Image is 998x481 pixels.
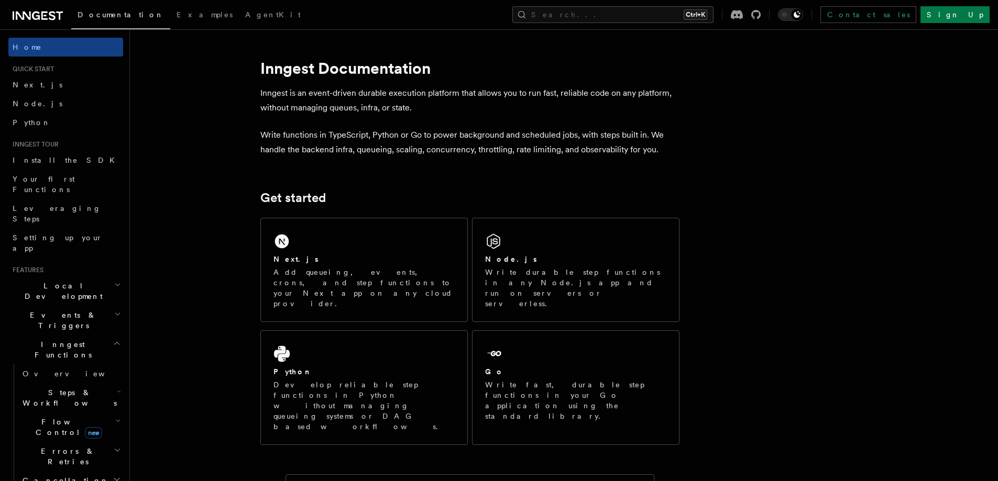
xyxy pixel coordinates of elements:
[820,6,916,23] a: Contact sales
[8,38,123,57] a: Home
[485,366,504,377] h2: Go
[260,128,679,157] p: Write functions in TypeScript, Python or Go to power background and scheduled jobs, with steps bu...
[472,218,679,322] a: Node.jsWrite durable step functions in any Node.js app and run on servers or serverless.
[13,42,42,52] span: Home
[13,118,51,127] span: Python
[8,65,54,73] span: Quick start
[273,379,455,432] p: Develop reliable step functions in Python without managing queueing systems or DAG based workflows.
[260,191,326,205] a: Get started
[13,233,103,252] span: Setting up your app
[8,94,123,113] a: Node.js
[8,113,123,132] a: Python
[18,446,114,467] span: Errors & Retries
[170,3,239,28] a: Examples
[13,99,62,108] span: Node.js
[273,267,455,309] p: Add queueing, events, crons, and step functions to your Next app on any cloud provider.
[260,59,679,77] h1: Inngest Documentation
[8,266,43,274] span: Features
[8,151,123,170] a: Install the SDK
[78,10,164,19] span: Documentation
[8,140,59,149] span: Inngest tour
[13,175,75,194] span: Your first Functions
[13,204,101,223] span: Leveraging Steps
[245,10,301,19] span: AgentKit
[260,218,468,322] a: Next.jsAdd queueing, events, crons, and step functions to your Next app on any cloud provider.
[8,228,123,258] a: Setting up your app
[273,366,312,377] h2: Python
[485,254,537,264] h2: Node.js
[85,427,102,439] span: new
[8,276,123,306] button: Local Development
[18,364,123,383] a: Overview
[512,6,714,23] button: Search...Ctrl+K
[71,3,170,29] a: Documentation
[260,330,468,445] a: PythonDevelop reliable step functions in Python without managing queueing systems or DAG based wo...
[18,387,117,408] span: Steps & Workflows
[684,9,707,20] kbd: Ctrl+K
[485,379,666,421] p: Write fast, durable step functions in your Go application using the standard library.
[273,254,319,264] h2: Next.js
[18,383,123,412] button: Steps & Workflows
[13,81,62,89] span: Next.js
[8,306,123,335] button: Events & Triggers
[8,339,113,360] span: Inngest Functions
[239,3,307,28] a: AgentKit
[8,281,114,301] span: Local Development
[13,156,121,164] span: Install the SDK
[177,10,233,19] span: Examples
[8,75,123,94] a: Next.js
[485,267,666,309] p: Write durable step functions in any Node.js app and run on servers or serverless.
[260,86,679,115] p: Inngest is an event-driven durable execution platform that allows you to run fast, reliable code ...
[8,310,114,331] span: Events & Triggers
[18,417,115,438] span: Flow Control
[472,330,679,445] a: GoWrite fast, durable step functions in your Go application using the standard library.
[8,335,123,364] button: Inngest Functions
[23,370,130,378] span: Overview
[8,170,123,199] a: Your first Functions
[778,8,803,21] button: Toggle dark mode
[18,412,123,442] button: Flow Controlnew
[8,199,123,228] a: Leveraging Steps
[18,442,123,471] button: Errors & Retries
[920,6,990,23] a: Sign Up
